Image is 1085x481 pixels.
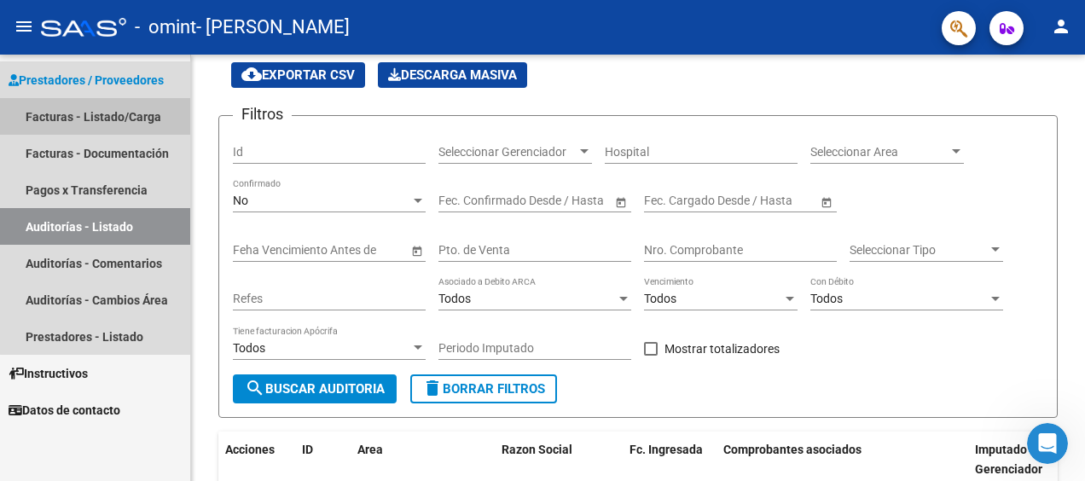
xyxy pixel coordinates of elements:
span: No [233,194,248,207]
h3: Filtros [233,102,292,126]
mat-icon: person [1051,16,1071,37]
input: Start date [438,194,491,208]
input: Start date [644,194,697,208]
span: Fc. Ingresada [630,443,703,456]
mat-icon: menu [14,16,34,37]
input: End date [711,194,795,208]
iframe: Intercom live chat [1027,423,1068,464]
span: Instructivos [9,364,88,383]
span: Seleccionar Gerenciador [438,145,577,159]
button: Descarga Masiva [378,62,527,88]
button: Exportar CSV [231,62,365,88]
span: Imputado Gerenciador [975,443,1042,476]
span: Comprobantes asociados [723,443,862,456]
span: Area [357,443,383,456]
span: Datos de contacto [9,401,120,420]
span: Prestadores / Proveedores [9,71,164,90]
span: Todos [233,341,265,355]
span: Mostrar totalizadores [664,339,780,359]
span: Seleccionar Area [810,145,949,159]
span: Exportar CSV [241,67,355,83]
app-download-masive: Descarga masiva de comprobantes (adjuntos) [378,62,527,88]
span: Todos [644,292,676,305]
span: Acciones [225,443,275,456]
input: End date [506,194,589,208]
span: - omint [135,9,196,46]
span: Buscar Auditoria [245,381,385,397]
span: ID [302,443,313,456]
span: Seleccionar Tipo [850,243,988,258]
mat-icon: cloud_download [241,64,262,84]
button: Open calendar [408,241,426,259]
span: Descarga Masiva [388,67,517,83]
button: Borrar Filtros [410,374,557,403]
span: Todos [810,292,843,305]
span: - [PERSON_NAME] [196,9,350,46]
button: Open calendar [817,193,835,211]
mat-icon: search [245,378,265,398]
button: Open calendar [612,193,630,211]
button: Buscar Auditoria [233,374,397,403]
span: Todos [438,292,471,305]
mat-icon: delete [422,378,443,398]
span: Borrar Filtros [422,381,545,397]
span: Razon Social [502,443,572,456]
